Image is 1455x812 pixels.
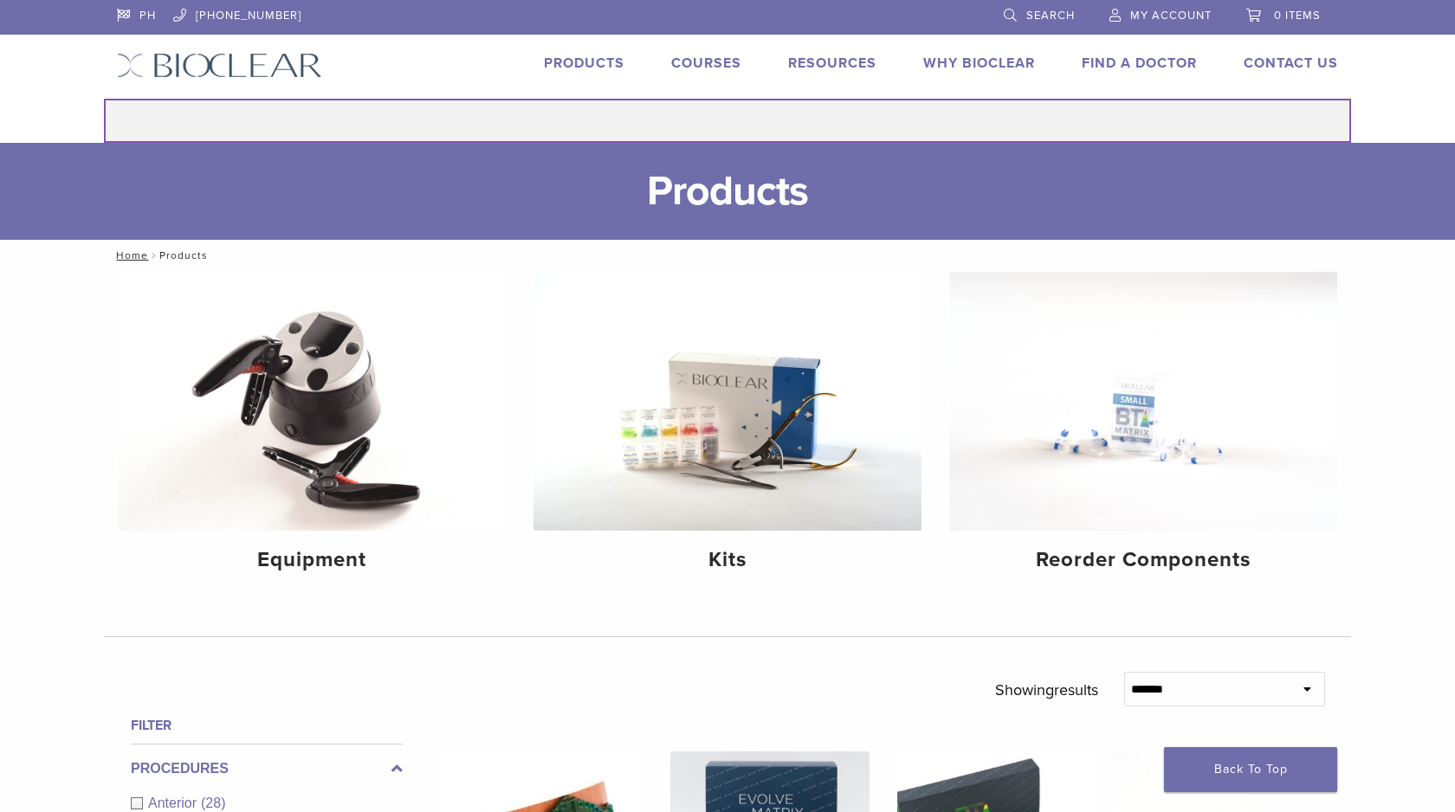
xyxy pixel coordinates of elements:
img: Equipment [118,272,506,531]
img: Reorder Components [949,272,1337,531]
a: Equipment [118,272,506,587]
img: Kits [533,272,921,531]
h4: Filter [131,715,403,736]
a: Courses [671,55,741,72]
a: Back To Top [1164,747,1337,792]
a: Home [111,249,148,261]
img: Bioclear [117,53,322,78]
h4: Kits [547,545,908,576]
a: Contact Us [1244,55,1338,72]
a: Resources [788,55,876,72]
p: Showing results [995,672,1098,708]
a: Find A Doctor [1082,55,1197,72]
a: Reorder Components [949,272,1337,587]
h4: Reorder Components [963,545,1323,576]
span: (28) [201,796,225,810]
span: / [148,251,159,260]
nav: Products [104,240,1351,271]
h4: Equipment [132,545,492,576]
span: My Account [1130,9,1212,23]
span: Anterior [148,796,201,810]
a: Kits [533,272,921,587]
a: Why Bioclear [923,55,1035,72]
span: Search [1026,9,1075,23]
label: Procedures [131,758,403,779]
span: 0 items [1274,9,1321,23]
a: Products [544,55,624,72]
